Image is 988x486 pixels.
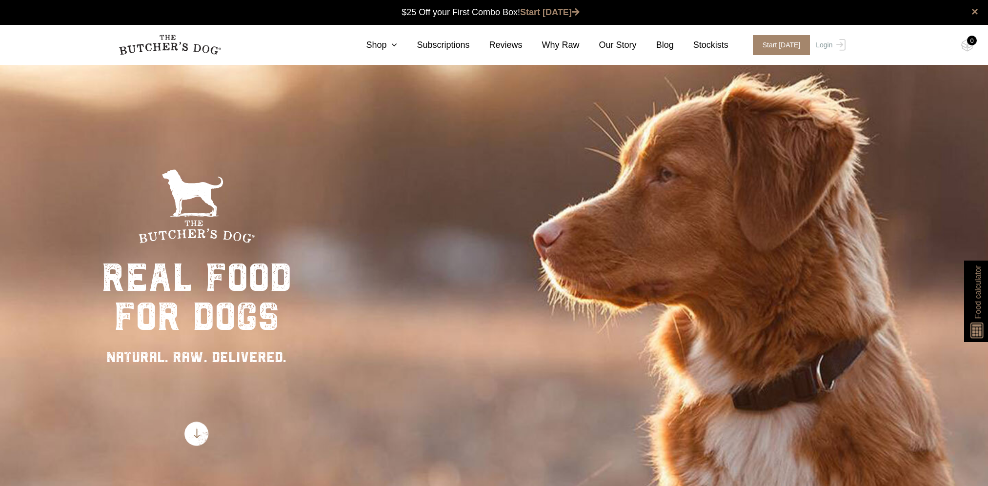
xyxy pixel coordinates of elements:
a: Shop [346,39,397,52]
a: Reviews [470,39,523,52]
span: Food calculator [972,265,984,319]
a: close [971,6,978,18]
a: Why Raw [523,39,580,52]
a: Stockists [674,39,728,52]
a: Our Story [580,39,637,52]
a: Login [813,35,845,55]
a: Subscriptions [397,39,469,52]
div: real food for dogs [101,258,292,336]
img: TBD_Cart-Empty.png [961,39,973,52]
a: Start [DATE] [520,7,580,17]
div: NATURAL. RAW. DELIVERED. [101,346,292,368]
div: 0 [967,36,977,45]
a: Start [DATE] [743,35,814,55]
a: Blog [637,39,674,52]
span: Start [DATE] [753,35,810,55]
